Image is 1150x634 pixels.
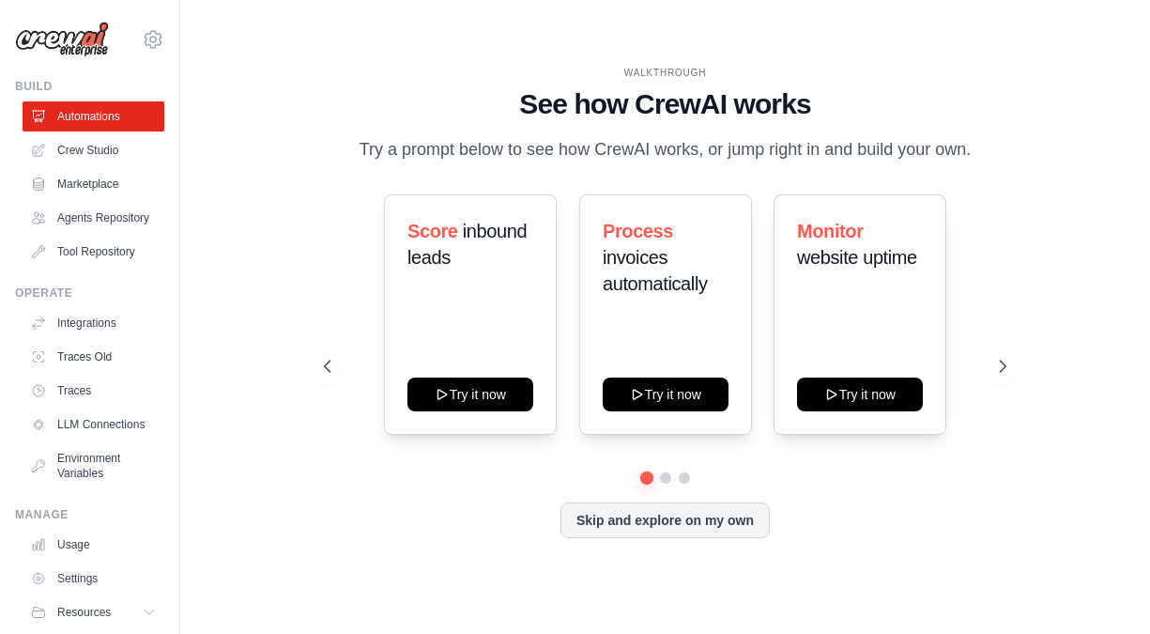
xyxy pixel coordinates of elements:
[23,101,164,131] a: Automations
[603,247,708,294] span: invoices automatically
[23,135,164,165] a: Crew Studio
[797,221,864,241] span: Monitor
[350,136,981,163] p: Try a prompt below to see how CrewAI works, or jump right in and build your own.
[15,79,164,94] div: Build
[23,530,164,560] a: Usage
[15,286,164,301] div: Operate
[23,203,164,233] a: Agents Repository
[560,503,770,538] button: Skip and explore on my own
[15,507,164,522] div: Manage
[324,87,1006,121] h1: See how CrewAI works
[23,597,164,627] button: Resources
[23,410,164,440] a: LLM Connections
[23,237,164,267] a: Tool Repository
[797,378,923,411] button: Try it now
[23,308,164,338] a: Integrations
[407,221,458,241] span: Score
[603,378,728,411] button: Try it now
[23,564,164,594] a: Settings
[57,605,111,620] span: Resources
[407,378,533,411] button: Try it now
[23,376,164,406] a: Traces
[324,66,1006,80] div: WALKTHROUGH
[15,22,109,57] img: Logo
[23,443,164,488] a: Environment Variables
[603,221,673,241] span: Process
[23,342,164,372] a: Traces Old
[23,169,164,199] a: Marketplace
[407,221,527,268] span: inbound leads
[797,247,917,268] span: website uptime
